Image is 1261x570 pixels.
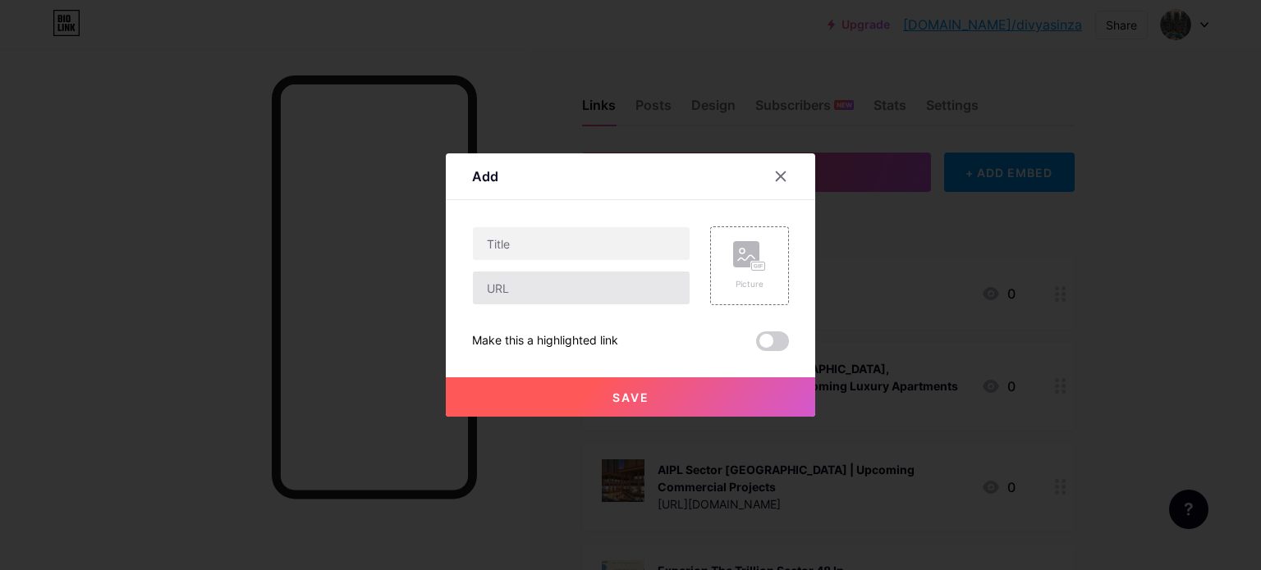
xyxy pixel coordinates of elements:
[473,227,690,260] input: Title
[472,166,498,186] div: Add
[612,390,649,404] span: Save
[733,278,766,290] div: Picture
[472,331,618,351] div: Make this a highlighted link
[473,271,690,304] input: URL
[446,377,815,417] button: Save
